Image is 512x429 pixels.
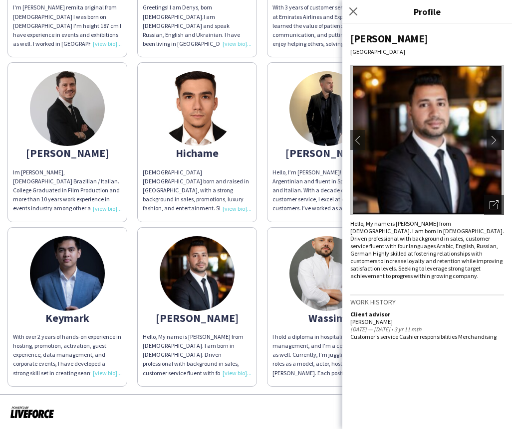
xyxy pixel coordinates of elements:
[350,325,504,333] div: [DATE] — [DATE] • 3 yr 11 mth
[350,220,504,280] div: Hello, My name is [PERSON_NAME] from [DEMOGRAPHIC_DATA]. I am born in [DEMOGRAPHIC_DATA]. Driven ...
[143,148,252,157] div: Hichame
[143,3,252,48] div: Greetings! I am Denys, born [DEMOGRAPHIC_DATA].I am [DEMOGRAPHIC_DATA] and speak Russian, English...
[350,310,504,318] div: Client advisor
[350,48,504,55] div: [GEOGRAPHIC_DATA]
[13,148,122,157] div: [PERSON_NAME]
[10,405,54,419] img: Powered by Liveforce
[289,71,364,146] img: thumb-649b0e7723f87.jpeg
[272,3,381,48] div: With 3 years of customer service experience at Emirates Airlines and Expo 2020, I’ve learned the ...
[143,168,252,213] div: [DEMOGRAPHIC_DATA] [DEMOGRAPHIC_DATA] born and raised in [GEOGRAPHIC_DATA], with a strong backgro...
[289,236,364,311] img: thumb-6798d320819e9.jpg
[350,318,504,325] div: [PERSON_NAME]
[160,236,235,311] img: thumb-6802667d4c506.jpg
[143,332,252,378] div: Hello, My name is [PERSON_NAME] from [DEMOGRAPHIC_DATA]. I am born in [DEMOGRAPHIC_DATA]. Driven ...
[13,313,122,322] div: Keymark
[484,195,504,215] div: Open photos pop-in
[350,297,504,306] h3: Work history
[160,71,235,146] img: thumb-6762b9ada44ec.jpeg
[342,5,512,18] h3: Profile
[272,313,381,322] div: Wassim
[350,65,504,215] img: Crew avatar or photo
[13,3,122,48] div: I'm [PERSON_NAME] remita original from [DEMOGRAPHIC_DATA] I was born on [DEMOGRAPHIC_DATA] I'm he...
[350,333,504,340] div: Customer's service Cashier responsibilities Merchandising
[272,332,381,378] div: I hold a diploma in hospitality and tourism management, and I'm a certified barista as well. Curr...
[13,168,122,213] div: Im [PERSON_NAME], [DEMOGRAPHIC_DATA] Brazilian / Italian. College Graduated in Film Production an...
[272,168,381,213] div: Hello, I’m [PERSON_NAME]! I’m Argentinian and fluent in Spanish, English, and Italian. With a dec...
[13,332,122,378] div: With over 2 years of hands-on experience in hosting, promotion, activation, guest experience, dat...
[143,313,252,322] div: [PERSON_NAME]
[30,71,105,146] img: thumb-67863c07a8814.jpeg
[350,32,504,45] div: [PERSON_NAME]
[272,148,381,157] div: [PERSON_NAME]
[30,236,105,311] img: thumb-675aa1af666d5.jpeg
